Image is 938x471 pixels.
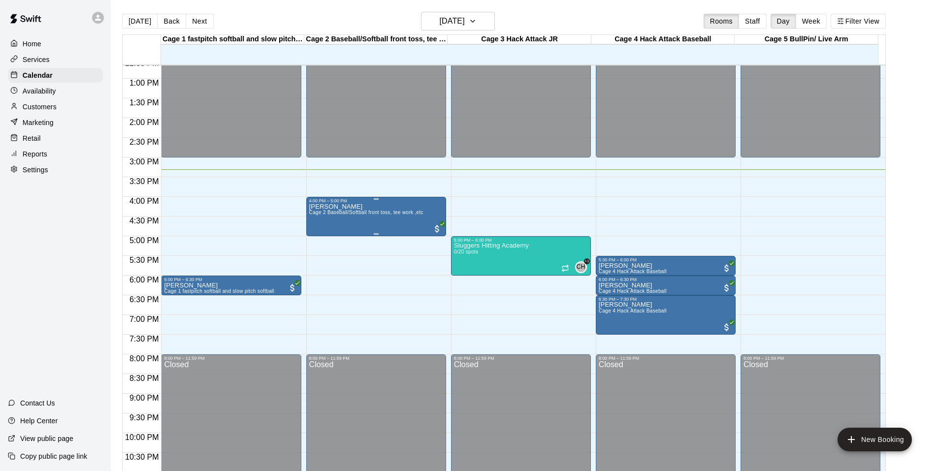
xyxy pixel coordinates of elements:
[306,197,446,236] div: 4:00 PM – 5:00 PM: Isaiah Gonzalez
[584,258,590,264] span: +1
[164,356,298,361] div: 8:00 PM – 11:59 PM
[8,131,103,146] a: Retail
[23,39,41,49] p: Home
[127,374,162,382] span: 8:30 PM
[127,295,162,304] span: 6:30 PM
[8,84,103,98] a: Availability
[164,288,274,294] span: Cage 1 fastpitch softball and slow pitch softball
[161,35,304,44] div: Cage 1 fastpitch softball and slow pitch softball
[20,451,87,461] p: Copy public page link
[575,261,587,273] div: Chandler Harris
[161,276,301,295] div: 6:00 PM – 6:30 PM: Katelynn Moracco
[157,14,186,29] button: Back
[127,315,162,323] span: 7:00 PM
[454,238,588,243] div: 5:00 PM – 6:00 PM
[8,162,103,177] a: Settings
[304,35,448,44] div: Cage 2 Baseball/Softball front toss, tee work , No Machine
[735,35,878,44] div: Cage 5 BullPin/ Live Arm
[599,269,667,274] span: Cage 4 Hack Attack Baseball
[127,79,162,87] span: 1:00 PM
[309,210,423,215] span: Cage 2 Baseball/Softball front toss, tee work ,etc
[432,224,442,234] span: All customers have paid
[599,308,667,314] span: Cage 4 Hack Attack Baseball
[8,115,103,130] a: Marketing
[596,295,736,335] div: 6:30 PM – 7:30 PM: Luis Esparza
[164,277,298,282] div: 6:00 PM – 6:30 PM
[577,262,585,272] span: CH
[123,433,161,441] span: 10:00 PM
[591,35,735,44] div: Cage 4 Hack Attack Baseball
[309,198,443,203] div: 4:00 PM – 5:00 PM
[20,416,58,426] p: Help Center
[127,276,162,284] span: 6:00 PM
[454,356,588,361] div: 8:00 PM – 11:59 PM
[744,356,877,361] div: 8:00 PM – 11:59 PM
[8,147,103,161] a: Reports
[8,99,103,114] a: Customers
[722,322,732,332] span: All customers have paid
[8,52,103,67] a: Services
[454,249,478,254] span: 0/20 spots filled
[127,157,162,166] span: 3:00 PM
[127,256,162,264] span: 5:30 PM
[23,55,50,64] p: Services
[122,14,158,29] button: [DATE]
[722,283,732,293] span: All customers have paid
[23,149,47,159] p: Reports
[838,428,912,451] button: add
[599,297,733,302] div: 6:30 PM – 7:30 PM
[23,70,53,80] p: Calendar
[127,354,162,363] span: 8:00 PM
[127,177,162,186] span: 3:30 PM
[23,165,48,175] p: Settings
[722,263,732,273] span: All customers have paid
[599,277,733,282] div: 6:00 PM – 6:30 PM
[796,14,827,29] button: Week
[561,264,569,272] span: Recurring event
[127,236,162,245] span: 5:00 PM
[451,236,591,276] div: 5:00 PM – 6:00 PM: Sluggers Hitting Academy
[440,14,465,28] h6: [DATE]
[127,98,162,107] span: 1:30 PM
[421,12,495,31] button: [DATE]
[127,394,162,402] span: 9:00 PM
[23,133,41,143] p: Retail
[448,35,591,44] div: Cage 3 Hack Attack JR
[831,14,886,29] button: Filter View
[8,68,103,83] a: Calendar
[127,413,162,422] span: 9:30 PM
[599,257,733,262] div: 5:30 PM – 6:00 PM
[8,36,103,51] a: Home
[127,217,162,225] span: 4:30 PM
[596,256,736,276] div: 5:30 PM – 6:00 PM: Marcus Baray
[309,356,443,361] div: 8:00 PM – 11:59 PM
[599,356,733,361] div: 8:00 PM – 11:59 PM
[23,102,57,112] p: Customers
[771,14,796,29] button: Day
[704,14,739,29] button: Rooms
[123,453,161,461] span: 10:30 PM
[739,14,767,29] button: Staff
[579,261,587,273] span: Chandler Harris & 1 other
[127,335,162,343] span: 7:30 PM
[23,86,56,96] p: Availability
[186,14,213,29] button: Next
[127,138,162,146] span: 2:30 PM
[20,434,73,443] p: View public page
[23,118,54,127] p: Marketing
[288,283,297,293] span: All customers have paid
[20,398,55,408] p: Contact Us
[596,276,736,295] div: 6:00 PM – 6:30 PM: Marcus Baray
[127,118,162,126] span: 2:00 PM
[127,197,162,205] span: 4:00 PM
[599,288,667,294] span: Cage 4 Hack Attack Baseball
